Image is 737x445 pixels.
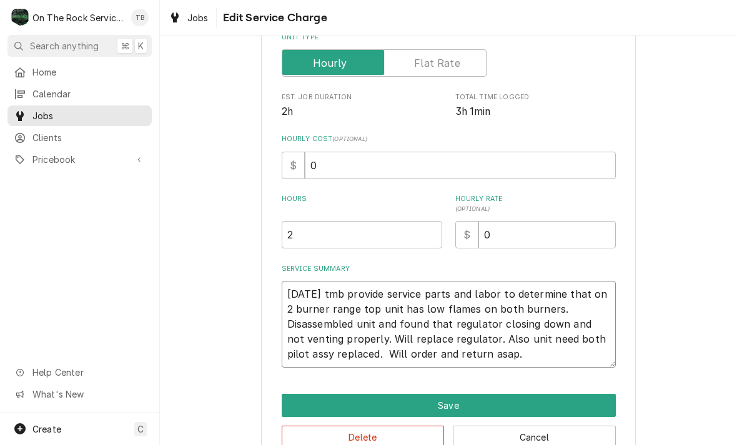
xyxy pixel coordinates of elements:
[7,84,152,104] a: Calendar
[121,39,129,52] span: ⌘
[455,194,616,214] label: Hourly Rate
[455,92,616,119] div: Total Time Logged
[7,127,152,148] a: Clients
[455,221,478,248] div: $
[7,362,152,383] a: Go to Help Center
[282,134,616,144] label: Hourly Cost
[32,131,146,144] span: Clients
[282,32,616,42] label: Unit Type
[219,9,327,26] span: Edit Service Charge
[7,62,152,82] a: Home
[332,135,367,142] span: ( optional )
[282,104,442,119] span: Est. Job Duration
[282,264,616,274] label: Service Summary
[282,194,442,214] label: Hours
[282,105,293,117] span: 2h
[455,194,616,248] div: [object Object]
[7,105,152,126] a: Jobs
[455,92,616,102] span: Total Time Logged
[282,32,616,77] div: Unit Type
[455,104,616,119] span: Total Time Logged
[282,92,442,102] span: Est. Job Duration
[282,264,616,368] div: Service Summary
[282,194,442,248] div: [object Object]
[32,153,127,166] span: Pricebook
[455,205,490,212] span: ( optional )
[7,384,152,404] a: Go to What's New
[32,66,146,79] span: Home
[131,9,149,26] div: Todd Brady's Avatar
[7,35,152,57] button: Search anything⌘K
[282,394,616,417] div: Button Group Row
[282,152,305,179] div: $
[138,39,144,52] span: K
[282,134,616,178] div: Hourly Cost
[187,11,209,24] span: Jobs
[137,423,144,436] span: C
[32,109,146,122] span: Jobs
[282,92,442,119] div: Est. Job Duration
[32,366,144,379] span: Help Center
[32,388,144,401] span: What's New
[32,87,146,100] span: Calendar
[32,11,124,24] div: On The Rock Services
[32,424,61,434] span: Create
[131,9,149,26] div: TB
[164,7,214,28] a: Jobs
[11,9,29,26] div: O
[11,9,29,26] div: On The Rock Services's Avatar
[282,394,616,417] button: Save
[7,149,152,170] a: Go to Pricebook
[455,105,491,117] span: 3h 1min
[30,39,99,52] span: Search anything
[282,281,616,368] textarea: [DATE] tmb provide service parts and labor to determine that on 2 burner range top unit has low f...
